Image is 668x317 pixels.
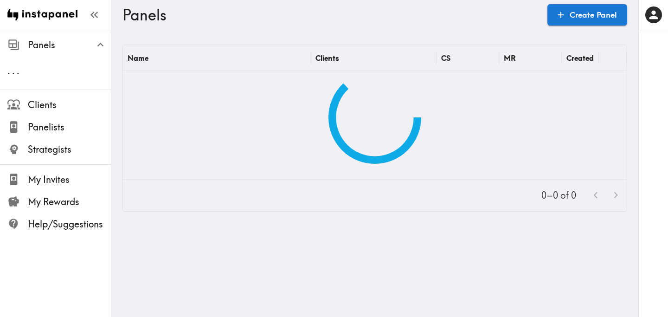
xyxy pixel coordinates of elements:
[122,6,540,24] h3: Panels
[566,53,594,63] div: Created
[504,53,516,63] div: MR
[28,195,111,208] span: My Rewards
[315,53,339,63] div: Clients
[28,39,111,52] span: Panels
[12,65,15,77] span: .
[7,65,10,77] span: .
[441,53,450,63] div: CS
[28,121,111,134] span: Panelists
[17,65,19,77] span: .
[28,173,111,186] span: My Invites
[547,4,627,26] a: Create Panel
[128,53,148,63] div: Name
[28,98,111,111] span: Clients
[541,189,576,202] p: 0–0 of 0
[28,143,111,156] span: Strategists
[28,218,111,231] span: Help/Suggestions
